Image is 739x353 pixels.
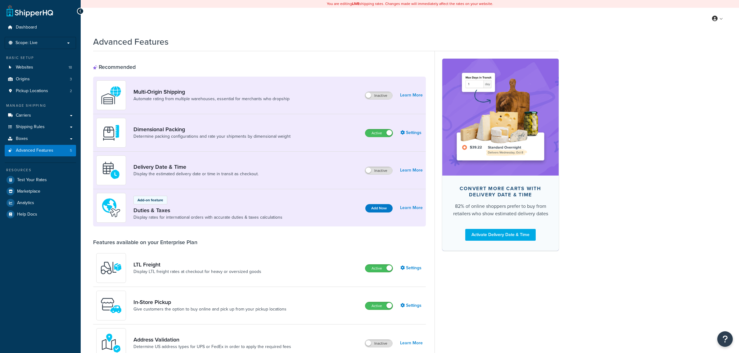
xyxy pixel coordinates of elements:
a: Help Docs [5,209,76,220]
a: Marketplace [5,186,76,197]
a: Display LTL freight rates at checkout for heavy or oversized goods [133,269,261,275]
label: Active [365,302,393,310]
span: Shipping Rules [16,124,45,130]
label: Active [365,265,393,272]
a: Multi-Origin Shipping [133,88,290,95]
a: Settings [400,301,423,310]
span: Test Your Rates [17,177,47,183]
a: Dashboard [5,22,76,33]
a: Carriers [5,110,76,121]
label: Inactive [365,167,392,174]
a: Display the estimated delivery date or time in transit as checkout. [133,171,259,177]
span: Advanced Features [16,148,53,153]
img: DTVBYsAAAAAASUVORK5CYII= [100,122,122,144]
a: Learn More [400,339,423,347]
a: Advanced Features5 [5,145,76,156]
span: Origins [16,77,30,82]
button: Open Resource Center [717,331,733,347]
h1: Advanced Features [93,36,169,48]
li: Websites [5,62,76,73]
label: Inactive [365,340,392,347]
span: 5 [70,148,72,153]
li: Advanced Features [5,145,76,156]
img: wfgcfpwTIucLEAAAAASUVORK5CYII= [100,295,122,316]
b: LIVE [352,1,359,7]
a: Learn More [400,166,423,175]
span: Marketplace [17,189,40,194]
a: Test Your Rates [5,174,76,185]
a: Dimensional Packing [133,126,291,133]
div: Basic Setup [5,55,76,60]
a: Address Validation [133,336,291,343]
a: LTL Freight [133,261,261,268]
a: Learn More [400,203,423,212]
a: Analytics [5,197,76,208]
div: 82% of online shoppers prefer to buy from retailers who show estimated delivery dates [452,203,549,217]
a: Delivery Date & Time [133,163,259,170]
a: Learn More [400,91,423,100]
button: Add Now [365,204,393,212]
a: Settings [400,264,423,272]
a: Shipping Rules [5,121,76,133]
a: Activate Delivery Date & Time [465,229,536,241]
label: Active [365,129,393,137]
span: Help Docs [17,212,37,217]
a: Determine US address types for UPS or FedEx in order to apply the required fees [133,344,291,350]
span: Pickup Locations [16,88,48,94]
a: Boxes [5,133,76,145]
span: Dashboard [16,25,37,30]
a: In-Store Pickup [133,299,286,306]
div: Features available on your Enterprise Plan [93,239,197,246]
a: Pickup Locations2 [5,85,76,97]
li: Pickup Locations [5,85,76,97]
a: Origins3 [5,74,76,85]
a: Duties & Taxes [133,207,282,214]
span: 3 [70,77,72,82]
img: feature-image-ddt-36eae7f7280da8017bfb280eaccd9c446f90b1fe08728e4019434db127062ab4.png [452,68,549,166]
div: Recommended [93,64,136,70]
a: Give customers the option to buy online and pick up from your pickup locations [133,306,286,312]
span: Analytics [17,200,34,206]
span: Scope: Live [16,40,38,46]
span: Boxes [16,136,28,141]
span: 18 [69,65,72,70]
img: gfkeb5ejjkALwAAAABJRU5ErkJggg== [100,159,122,181]
span: Carriers [16,113,31,118]
img: WatD5o0RtDAAAAAElFTkSuQmCC [100,84,122,106]
div: Manage Shipping [5,103,76,108]
span: 2 [70,88,72,94]
a: Settings [400,128,423,137]
img: icon-duo-feat-landed-cost-7136b061.png [100,197,122,219]
div: Convert more carts with delivery date & time [452,185,549,198]
a: Automate rating from multiple warehouses, essential for merchants who dropship [133,96,290,102]
a: Websites18 [5,62,76,73]
img: y79ZsPf0fXUFUhFXDzUgf+ktZg5F2+ohG75+v3d2s1D9TjoU8PiyCIluIjV41seZevKCRuEjTPPOKHJsQcmKCXGdfprl3L4q7... [100,257,122,279]
div: Resources [5,168,76,173]
a: Determine packing configurations and rate your shipments by dimensional weight [133,133,291,140]
li: Origins [5,74,76,85]
a: Display rates for international orders with accurate duties & taxes calculations [133,214,282,221]
span: Websites [16,65,33,70]
p: Add-on feature [137,197,163,203]
label: Inactive [365,92,392,99]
